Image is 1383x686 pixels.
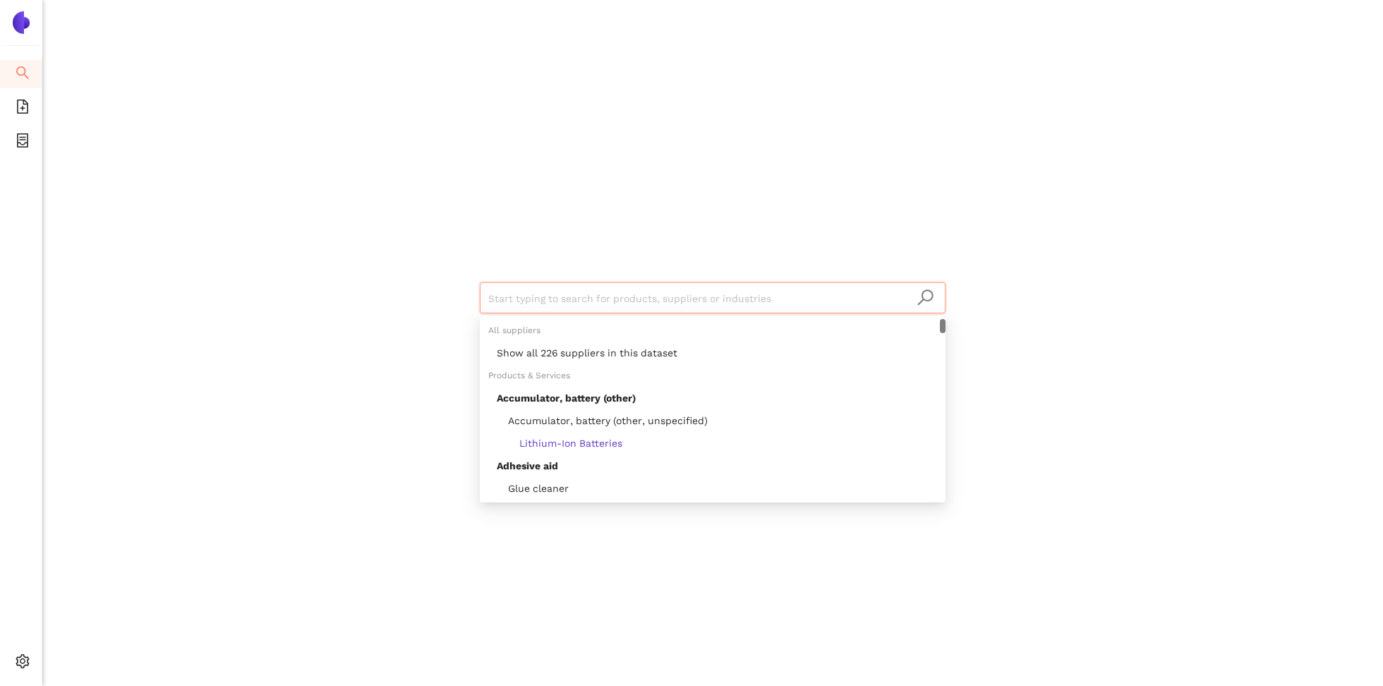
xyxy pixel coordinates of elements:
[497,438,622,449] span: Lithium-Ion Batteries
[497,415,708,426] span: Accumulator, battery (other, unspecified)
[10,11,32,34] img: Logo
[16,61,30,89] span: search
[497,392,636,404] span: Accumulator, battery (other)
[917,289,934,306] span: search
[480,319,946,342] div: All suppliers
[16,649,30,678] span: setting
[497,483,569,494] span: Glue cleaner
[497,460,558,471] span: Adhesive aid
[16,128,30,157] span: container
[16,95,30,123] span: file-add
[480,364,946,387] div: Products & Services
[480,342,946,364] div: Show all 226 suppliers in this dataset
[497,345,937,361] div: Show all 226 suppliers in this dataset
